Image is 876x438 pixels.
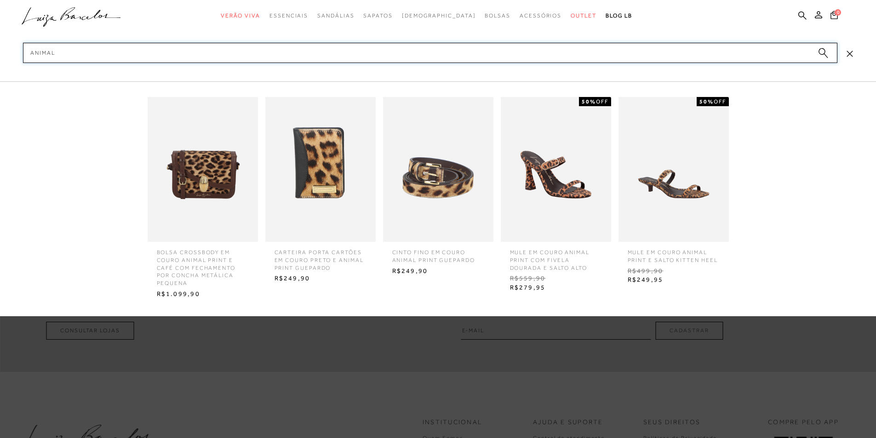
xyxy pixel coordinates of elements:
span: R$279,95 [503,281,609,295]
a: CINTO FINO EM COURO ANIMAL PRINT GUEPARDO CINTO FINO EM COURO ANIMAL PRINT GUEPARDO R$249,90 [381,97,496,278]
span: BLOG LB [606,12,632,19]
a: categoryNavScreenReaderText [317,7,354,24]
span: BOLSA CROSSBODY EM COURO ANIMAL PRINT E CAFÉ COM FECHAMENTO POR CONCHA METÁLICA PEQUENA [150,242,256,287]
img: CINTO FINO EM COURO ANIMAL PRINT GUEPARDO [383,97,493,242]
span: CINTO FINO EM COURO ANIMAL PRINT GUEPARDO [385,242,491,264]
span: Essenciais [269,12,308,19]
strong: 50% [699,98,714,105]
span: [DEMOGRAPHIC_DATA] [402,12,476,19]
a: categoryNavScreenReaderText [520,7,561,24]
strong: 50% [582,98,596,105]
span: Bolsas [485,12,510,19]
a: categoryNavScreenReaderText [363,7,392,24]
span: OFF [596,98,608,105]
span: Outlet [571,12,596,19]
img: MULE EM COURO ANIMAL PRINT COM FIVELA DOURADA E SALTO ALTO [501,97,611,242]
input: Buscar. [23,43,837,63]
a: BLOG LB [606,7,632,24]
a: categoryNavScreenReaderText [571,7,596,24]
span: Sapatos [363,12,392,19]
span: R$1.099,90 [150,287,256,301]
img: MULE EM COURO ANIMAL PRINT E SALTO KITTEN HEEL [618,97,729,242]
span: Sandálias [317,12,354,19]
span: MULE EM COURO ANIMAL PRINT E SALTO KITTEN HEEL [621,242,727,264]
span: R$499,90 [621,264,727,278]
img: BOLSA CROSSBODY EM COURO ANIMAL PRINT E CAFÉ COM FECHAMENTO POR CONCHA METÁLICA PEQUENA [148,97,258,242]
a: BOLSA CROSSBODY EM COURO ANIMAL PRINT E CAFÉ COM FECHAMENTO POR CONCHA METÁLICA PEQUENA BOLSA CRO... [145,97,260,301]
a: noSubCategoriesText [402,7,476,24]
span: R$249,95 [621,273,727,287]
span: MULE EM COURO ANIMAL PRINT COM FIVELA DOURADA E SALTO ALTO [503,242,609,272]
a: MULE EM COURO ANIMAL PRINT E SALTO KITTEN HEEL 50%OFF MULE EM COURO ANIMAL PRINT E SALTO KITTEN H... [616,97,731,287]
span: R$559,90 [503,272,609,285]
span: R$249,90 [385,264,491,278]
span: Verão Viva [221,12,260,19]
img: CARTEIRA PORTA CARTÕES EM COURO PRETO E ANIMAL PRINT GUEPARDO [265,97,376,242]
a: MULE EM COURO ANIMAL PRINT COM FIVELA DOURADA E SALTO ALTO 50%OFF MULE EM COURO ANIMAL PRINT COM ... [498,97,613,295]
span: Acessórios [520,12,561,19]
span: CARTEIRA PORTA CARTÕES EM COURO PRETO E ANIMAL PRINT GUEPARDO [268,242,373,272]
a: categoryNavScreenReaderText [485,7,510,24]
span: OFF [714,98,726,105]
button: 0 [828,10,841,23]
a: CARTEIRA PORTA CARTÕES EM COURO PRETO E ANIMAL PRINT GUEPARDO CARTEIRA PORTA CARTÕES EM COURO PRE... [263,97,378,285]
span: R$249,90 [268,272,373,285]
a: categoryNavScreenReaderText [269,7,308,24]
a: categoryNavScreenReaderText [221,7,260,24]
span: 0 [835,9,841,16]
